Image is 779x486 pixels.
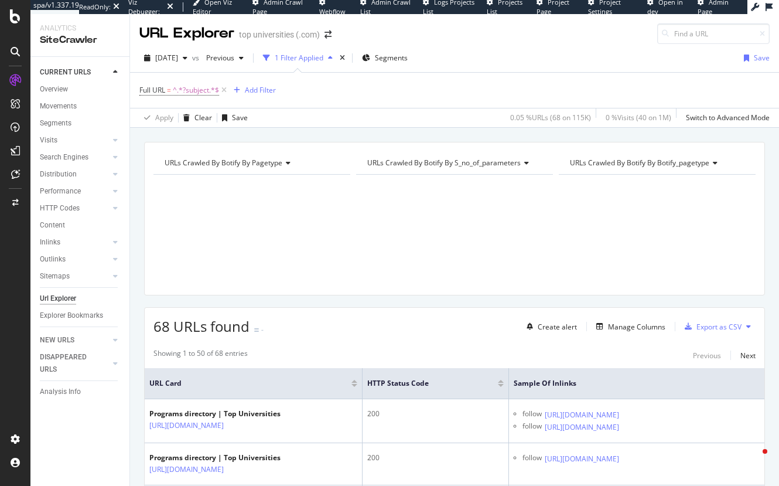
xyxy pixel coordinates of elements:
div: SiteCrawler [40,33,120,47]
div: follow [522,453,542,465]
button: Create alert [522,317,577,336]
div: Showing 1 to 50 of 68 entries [153,348,248,362]
h4: URLs Crawled By Botify By pagetype [162,154,340,172]
div: Outlinks [40,253,66,266]
button: Next [740,348,756,362]
a: Overview [40,83,121,96]
button: Save [739,49,770,67]
a: [URL][DOMAIN_NAME] [545,453,619,465]
div: Apply [155,113,173,123]
div: 200 [367,453,504,463]
a: Content [40,219,121,232]
a: Segments [40,117,121,130]
button: Clear [179,108,212,127]
div: Programs directory | Top Universities [149,409,281,419]
div: Segments [40,117,71,130]
a: DISAPPEARED URLS [40,351,110,376]
span: vs [192,53,201,63]
span: = [167,85,171,95]
button: Manage Columns [592,320,665,334]
a: Url Explorer [40,293,121,305]
div: Save [754,53,770,63]
button: Apply [139,108,173,127]
div: Content [40,219,65,232]
div: Distribution [40,168,77,181]
button: 1 Filter Applied [258,49,337,67]
div: DISAPPEARED URLS [40,351,99,376]
button: Previous [201,49,248,67]
a: [URL][DOMAIN_NAME] [545,422,619,433]
div: Performance [40,185,81,198]
span: Sample of Inlinks [514,378,742,389]
div: Export as CSV [696,322,742,332]
a: [URL][DOMAIN_NAME] [149,420,224,431]
div: Overview [40,83,68,96]
div: Programs directory | Top Universities [149,453,281,463]
div: Analytics [40,23,120,33]
a: Movements [40,100,121,113]
div: Clear [194,113,212,123]
div: CURRENT URLS [40,66,91,79]
button: Previous [693,348,721,362]
button: [DATE] [139,49,192,67]
div: Url Explorer [40,293,76,305]
div: Save [232,113,248,123]
div: follow [522,421,542,433]
span: 2025 Sep. 6th [155,53,178,63]
span: Previous [201,53,234,63]
a: Visits [40,134,110,147]
div: Movements [40,100,77,113]
div: Visits [40,134,57,147]
a: Performance [40,185,110,198]
div: URL Explorer [139,23,234,43]
a: Search Engines [40,151,110,164]
a: [URL][DOMAIN_NAME] [545,409,619,421]
span: Webflow [319,7,346,16]
div: Inlinks [40,236,60,249]
button: Add Filter [229,83,276,97]
div: Create alert [538,322,577,332]
div: 1 Filter Applied [275,53,323,63]
span: HTTP Status Code [367,378,480,389]
a: Analysis Info [40,386,121,398]
div: - [261,325,264,335]
a: [URL][DOMAIN_NAME] [149,464,224,475]
div: 0.05 % URLs ( 68 on 115K ) [510,113,591,123]
a: NEW URLS [40,334,110,346]
h4: URLs Crawled By Botify By botify_pagetype [568,154,745,172]
div: Sitemaps [40,270,70,283]
div: 200 [367,409,504,419]
a: Distribution [40,168,110,181]
h4: URLs Crawled By Botify By s_no_of_parameters [365,154,542,172]
a: CURRENT URLS [40,66,110,79]
div: arrow-right-arrow-left [324,30,332,39]
div: HTTP Codes [40,202,80,215]
span: Full URL [139,85,165,95]
span: URLs Crawled By Botify By s_no_of_parameters [367,158,521,168]
div: 0 % Visits ( 40 on 1M ) [606,113,671,123]
img: Equal [254,328,259,332]
a: Outlinks [40,253,110,266]
a: Explorer Bookmarks [40,310,121,322]
span: URL Card [149,378,348,389]
button: Switch to Advanced Mode [681,108,770,127]
div: Next [740,351,756,361]
iframe: Intercom live chat [739,446,767,474]
input: Find a URL [657,23,770,44]
div: follow [522,409,542,421]
div: Explorer Bookmarks [40,310,103,322]
a: HTTP Codes [40,202,110,215]
div: Manage Columns [608,322,665,332]
div: Analysis Info [40,386,81,398]
div: top universities (.com) [239,29,320,40]
div: ReadOnly: [79,2,111,12]
a: Inlinks [40,236,110,249]
span: 68 URLs found [153,317,250,336]
div: Add Filter [245,85,276,95]
span: URLs Crawled By Botify By pagetype [165,158,282,168]
span: Segments [375,53,408,63]
span: URLs Crawled By Botify By botify_pagetype [570,158,709,168]
span: ^.*?subject.*$ [173,82,219,98]
div: times [337,52,347,64]
div: NEW URLS [40,334,74,346]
